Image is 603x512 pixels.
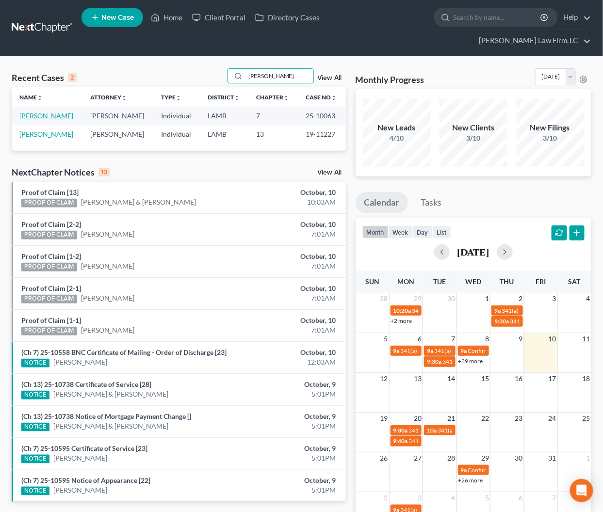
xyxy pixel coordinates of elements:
[238,229,336,239] div: 7:01AM
[397,277,414,286] span: Mon
[451,333,456,345] span: 7
[21,476,150,484] a: (Ch 7) 25-10595 Notice of Appearance [22]
[413,452,423,464] span: 27
[582,333,591,345] span: 11
[256,94,289,101] a: Chapterunfold_more
[447,413,456,424] span: 21
[379,452,389,464] span: 26
[298,107,346,125] td: 25-10063
[480,373,490,384] span: 15
[21,412,191,420] a: (Ch 13) 25-10738 Notice of Mortgage Payment Change []
[427,358,441,365] span: 9:30a
[413,413,423,424] span: 20
[447,373,456,384] span: 14
[21,455,49,464] div: NOTICE
[68,73,77,82] div: 2
[331,95,337,101] i: unfold_more
[474,32,591,49] a: [PERSON_NAME] Law Firm, LC
[238,357,336,367] div: 12:03AM
[53,485,107,495] a: [PERSON_NAME]
[90,94,127,101] a: Attorneyunfold_more
[379,293,389,304] span: 28
[586,293,591,304] span: 4
[413,225,433,239] button: day
[101,14,134,21] span: New Case
[53,453,107,463] a: [PERSON_NAME]
[447,452,456,464] span: 28
[401,347,494,354] span: 341(a) meeting for [PERSON_NAME]
[465,277,481,286] span: Wed
[427,347,433,354] span: 9a
[389,225,413,239] button: week
[494,307,501,314] span: 9a
[548,413,557,424] span: 24
[548,333,557,345] span: 10
[383,333,389,345] span: 5
[248,107,298,125] td: 7
[200,125,248,143] td: LAMB
[412,307,506,314] span: 341(a) meeting for [PERSON_NAME]
[250,9,325,26] a: Directory Cases
[283,95,289,101] i: unfold_more
[458,477,483,484] a: +26 more
[433,225,451,239] button: list
[417,333,423,345] span: 6
[238,197,336,207] div: 10:03AM
[81,197,196,207] a: [PERSON_NAME] & [PERSON_NAME]
[484,333,490,345] span: 8
[494,318,509,325] span: 9:30a
[238,380,336,389] div: October, 9
[362,225,389,239] button: month
[12,72,77,83] div: Recent Cases
[412,192,451,213] a: Tasks
[238,316,336,325] div: October, 10
[393,307,411,314] span: 10:20a
[548,373,557,384] span: 17
[480,413,490,424] span: 22
[82,125,153,143] td: [PERSON_NAME]
[516,133,584,143] div: 3/10
[21,220,81,228] a: Proof of Claim [2-2]
[558,9,591,26] a: Help
[234,95,240,101] i: unfold_more
[21,348,227,356] a: (Ch 7) 25-10558 BNC Certificate of Mailing - Order of Discharge [23]
[238,348,336,357] div: October, 10
[37,95,43,101] i: unfold_more
[153,125,200,143] td: Individual
[21,284,81,292] a: Proof of Claim [2-1]
[391,317,412,324] a: +2 more
[379,413,389,424] span: 19
[409,437,503,445] span: 341(a) meeting for [PERSON_NAME]
[433,277,446,286] span: Tue
[98,168,110,176] div: 10
[514,452,524,464] span: 30
[457,247,489,257] h2: [DATE]
[451,492,456,504] span: 4
[238,421,336,431] div: 5:01PM
[514,373,524,384] span: 16
[409,427,503,434] span: 341(a) meeting for [PERSON_NAME]
[458,357,483,365] a: +39 more
[82,107,153,125] td: [PERSON_NAME]
[518,492,524,504] span: 6
[363,122,431,133] div: New Leads
[356,192,408,213] a: Calendar
[245,69,313,83] input: Search by name...
[586,452,591,464] span: 1
[502,307,595,314] span: 341(a) meeting for [PERSON_NAME]
[393,427,408,434] span: 9:30a
[238,444,336,453] div: October, 9
[81,261,135,271] a: [PERSON_NAME]
[440,122,507,133] div: New Clients
[518,333,524,345] span: 9
[569,277,581,286] span: Sat
[21,231,77,240] div: PROOF OF CLAIM
[238,220,336,229] div: October, 10
[21,391,49,400] div: NOTICE
[453,8,542,26] input: Search by name...
[427,427,437,434] span: 10a
[582,413,591,424] span: 25
[318,169,342,176] a: View All
[21,295,77,304] div: PROOF OF CLAIM
[19,130,73,138] a: [PERSON_NAME]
